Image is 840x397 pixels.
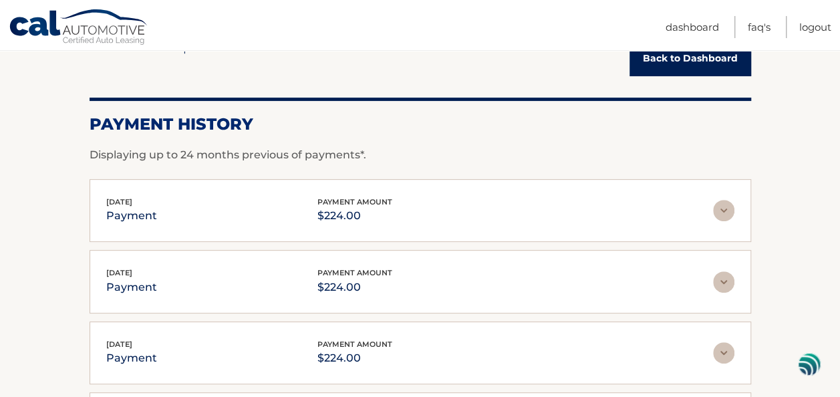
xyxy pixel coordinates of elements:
[317,278,392,297] p: $224.00
[90,114,751,134] h2: Payment History
[317,349,392,368] p: $224.00
[106,278,157,297] p: payment
[713,342,734,364] img: accordion-rest.svg
[748,16,771,38] a: FAQ's
[317,340,392,349] span: payment amount
[666,16,719,38] a: Dashboard
[629,41,751,76] a: Back to Dashboard
[106,197,132,207] span: [DATE]
[317,207,392,225] p: $224.00
[9,9,149,47] a: Cal Automotive
[713,200,734,221] img: accordion-rest.svg
[713,271,734,293] img: accordion-rest.svg
[106,207,157,225] p: payment
[317,197,392,207] span: payment amount
[106,268,132,277] span: [DATE]
[106,340,132,349] span: [DATE]
[798,352,821,377] img: svg+xml;base64,PHN2ZyB3aWR0aD0iNDgiIGhlaWdodD0iNDgiIHZpZXdCb3g9IjAgMCA0OCA0OCIgZmlsbD0ibm9uZSIgeG...
[317,268,392,277] span: payment amount
[106,349,157,368] p: payment
[799,16,831,38] a: Logout
[90,147,751,163] p: Displaying up to 24 months previous of payments*.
